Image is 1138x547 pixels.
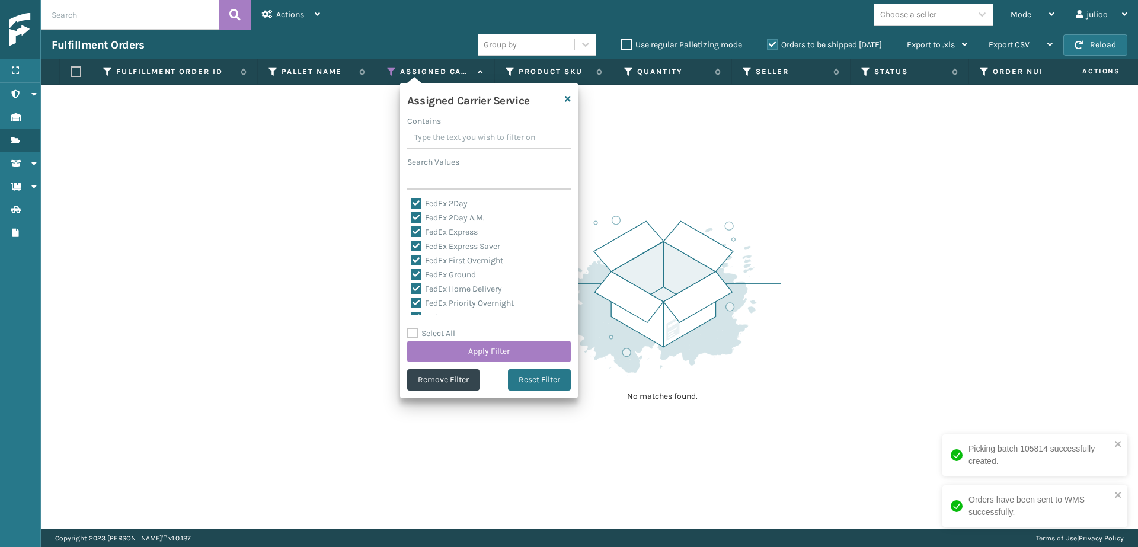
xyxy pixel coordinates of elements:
[411,241,500,251] label: FedEx Express Saver
[874,66,946,77] label: Status
[989,40,1030,50] span: Export CSV
[484,39,517,51] div: Group by
[52,38,144,52] h3: Fulfillment Orders
[968,494,1111,519] div: Orders have been sent to WMS successfully.
[767,40,882,50] label: Orders to be shipped [DATE]
[282,66,353,77] label: Pallet Name
[407,341,571,362] button: Apply Filter
[411,213,485,223] label: FedEx 2Day A.M.
[411,255,503,265] label: FedEx First Overnight
[1114,490,1123,501] button: close
[411,312,488,322] label: FedEx SmartPost
[55,529,191,547] p: Copyright 2023 [PERSON_NAME]™ v 1.0.187
[407,127,571,149] input: Type the text you wish to filter on
[637,66,709,77] label: Quantity
[407,90,530,108] h4: Assigned Carrier Service
[411,227,478,237] label: FedEx Express
[411,199,468,209] label: FedEx 2Day
[968,443,1111,468] div: Picking batch 105814 successfully created.
[993,66,1065,77] label: Order Number
[411,298,514,308] label: FedEx Priority Overnight
[621,40,742,50] label: Use regular Palletizing mode
[276,9,304,20] span: Actions
[407,115,441,127] label: Contains
[411,270,476,280] label: FedEx Ground
[1114,439,1123,450] button: close
[407,369,480,391] button: Remove Filter
[508,369,571,391] button: Reset Filter
[400,66,472,77] label: Assigned Carrier Service
[116,66,235,77] label: Fulfillment Order Id
[907,40,955,50] span: Export to .xls
[407,156,459,168] label: Search Values
[407,328,455,338] label: Select All
[880,8,936,21] div: Choose a seller
[1011,9,1031,20] span: Mode
[411,284,502,294] label: FedEx Home Delivery
[9,13,116,47] img: logo
[519,66,590,77] label: Product SKU
[756,66,827,77] label: Seller
[1063,34,1127,56] button: Reload
[1045,62,1127,81] span: Actions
